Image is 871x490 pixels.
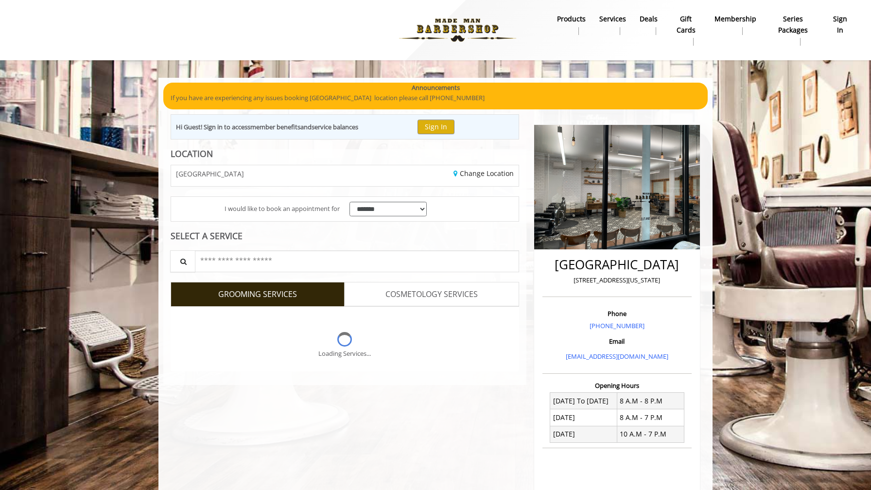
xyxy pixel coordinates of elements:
td: [DATE] [550,409,617,426]
td: [DATE] [550,426,617,442]
b: Deals [640,14,658,24]
b: Membership [714,14,756,24]
p: [STREET_ADDRESS][US_STATE] [545,275,689,285]
div: Grooming services [171,306,519,371]
a: sign insign in [823,12,857,37]
td: 8 A.M - 8 P.M [617,393,684,409]
a: DealsDeals [633,12,664,37]
div: Loading Services... [318,349,371,359]
a: Gift cardsgift cards [664,12,708,48]
span: GROOMING SERVICES [218,288,297,301]
a: Series packagesSeries packages [763,12,824,48]
td: 8 A.M - 7 P.M [617,409,684,426]
b: gift cards [671,14,701,35]
div: SELECT A SERVICE [171,231,519,241]
b: sign in [830,14,850,35]
b: Series packages [770,14,817,35]
h3: Opening Hours [542,382,692,389]
b: Announcements [412,83,460,93]
h3: Email [545,338,689,345]
a: Productsproducts [550,12,592,37]
a: ServicesServices [592,12,633,37]
a: [PHONE_NUMBER] [590,321,645,330]
b: member benefits [250,122,300,131]
span: [GEOGRAPHIC_DATA] [176,170,244,177]
h2: [GEOGRAPHIC_DATA] [545,258,689,272]
b: Services [599,14,626,24]
div: Hi Guest! Sign in to access and [176,122,358,132]
b: LOCATION [171,148,213,159]
a: MembershipMembership [708,12,763,37]
img: Made Man Barbershop logo [391,3,524,57]
b: service balances [312,122,358,131]
td: [DATE] To [DATE] [550,393,617,409]
a: Change Location [453,169,514,178]
button: Sign In [418,120,454,134]
span: COSMETOLOGY SERVICES [385,288,478,301]
td: 10 A.M - 7 P.M [617,426,684,442]
a: [EMAIL_ADDRESS][DOMAIN_NAME] [566,352,668,361]
span: I would like to book an appointment for [225,204,340,214]
h3: Phone [545,310,689,317]
b: products [557,14,586,24]
p: If you have are experiencing any issues booking [GEOGRAPHIC_DATA] location please call [PHONE_NUM... [171,93,700,103]
button: Service Search [170,250,195,272]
